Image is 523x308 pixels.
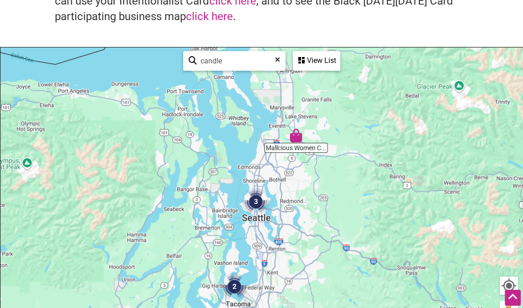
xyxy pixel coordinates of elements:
[221,273,248,300] div: 2
[183,51,285,71] div: Type to search and filter
[500,277,518,295] button: Your Location
[505,290,521,306] div: Scroll Back to Top
[289,129,303,142] div: Malicious Women Candle Co.
[294,52,339,69] div: View List
[197,52,280,70] input: Type to find and filter...
[242,188,269,215] div: 3
[186,10,233,23] a: click here
[293,51,340,71] div: See a list of the visible businesses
